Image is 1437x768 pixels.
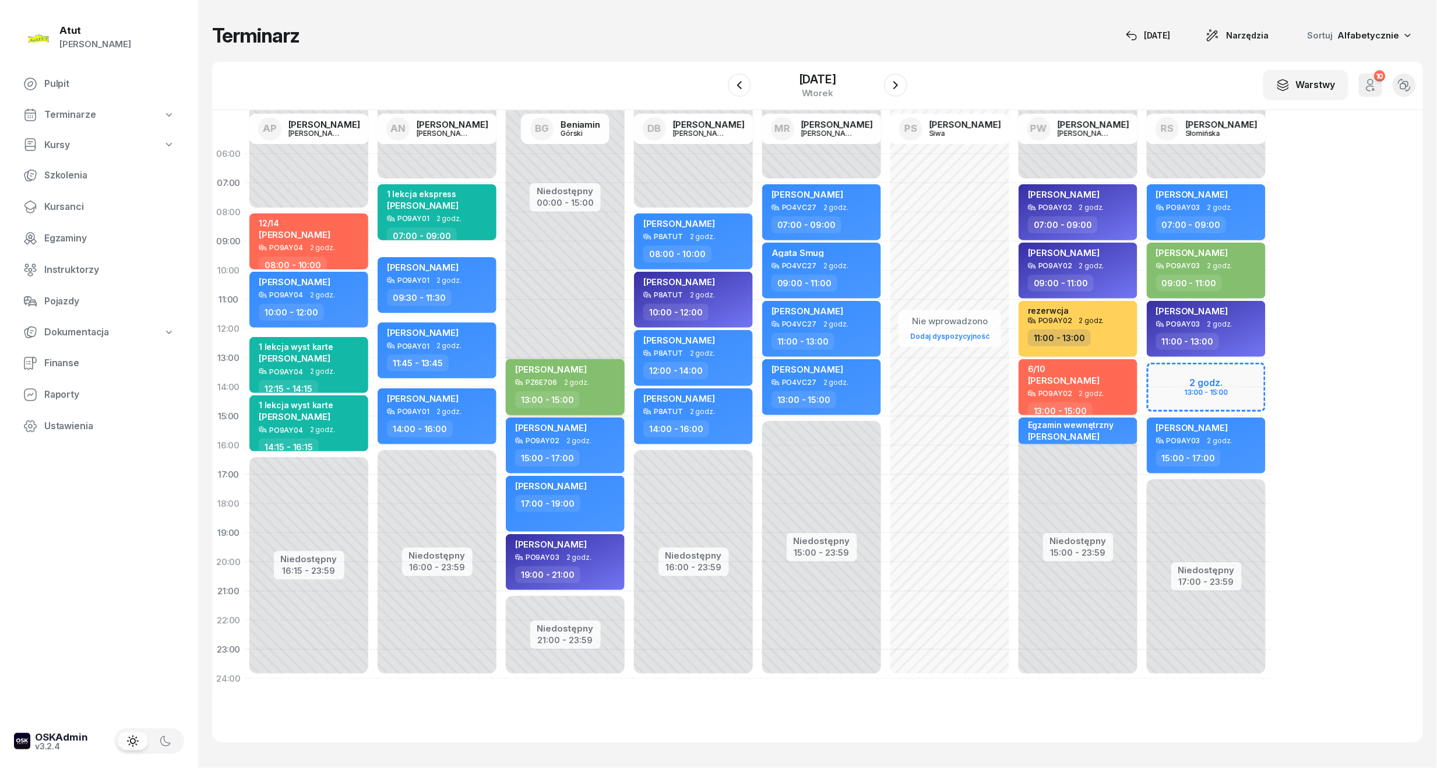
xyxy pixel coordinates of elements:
[1115,24,1181,47] button: [DATE]
[1195,24,1280,47] button: Narzędzia
[794,545,850,557] div: 15:00 - 23:59
[1028,431,1100,442] span: [PERSON_NAME]
[269,244,303,251] div: PO9AY04
[1058,120,1129,129] div: [PERSON_NAME]
[436,408,462,416] span: 2 godz.
[212,139,245,169] div: 06:00
[1167,204,1200,211] div: PO9AY03
[633,114,754,144] a: DB[PERSON_NAME][PERSON_NAME]
[643,335,715,346] span: [PERSON_NAME]
[14,381,184,409] a: Raporty
[1050,536,1107,545] div: Niedostępny
[259,218,330,228] div: 12/14
[390,124,406,134] span: AN
[281,552,337,578] button: Niedostępny16:15 - 23:59
[44,231,175,246] span: Egzaminy
[537,622,594,647] button: Niedostępny21:00 - 23:59
[1207,437,1232,445] span: 2 godz.
[1156,422,1228,433] span: [PERSON_NAME]
[772,216,841,233] div: 07:00 - 09:00
[288,120,360,129] div: [PERSON_NAME]
[1038,390,1072,397] div: PO9AY02
[794,536,850,545] div: Niedostępny
[643,393,715,404] span: [PERSON_NAME]
[387,262,459,273] span: [PERSON_NAME]
[14,70,184,98] a: Pulpit
[269,291,303,299] div: PO9AY04
[1207,320,1232,328] span: 2 godz.
[515,364,587,375] span: [PERSON_NAME]
[397,408,429,415] div: PO9AY01
[1294,23,1423,48] button: Sortuj Alfabetycznie
[259,276,330,287] span: [PERSON_NAME]
[281,563,337,576] div: 16:15 - 23:59
[772,364,843,375] span: [PERSON_NAME]
[515,495,580,512] div: 17:00 - 19:00
[387,200,459,211] span: [PERSON_NAME]
[772,333,834,350] div: 11:00 - 13:00
[1276,78,1336,93] div: Warstwy
[782,320,816,328] div: PO4VC27
[212,635,245,664] div: 23:00
[1038,262,1072,269] div: PO9AY02
[212,256,245,285] div: 10:00
[772,189,843,200] span: [PERSON_NAME]
[515,481,587,492] span: [PERSON_NAME]
[59,37,131,52] div: [PERSON_NAME]
[929,120,1001,129] div: [PERSON_NAME]
[643,304,709,321] div: 10:00 - 12:00
[782,262,816,269] div: PO4VC27
[1028,364,1100,374] div: 6/10
[14,319,184,346] a: Dokumentacja
[212,198,245,227] div: 08:00
[288,129,344,137] div: [PERSON_NAME]
[515,450,580,467] div: 15:00 - 17:00
[212,314,245,343] div: 12:00
[823,320,848,328] span: 2 godz.
[1359,73,1382,97] button: 10
[537,184,594,210] button: Niedostępny00:00 - 15:00
[535,124,549,134] span: BG
[35,732,88,742] div: OSKAdmin
[643,246,712,262] div: 08:00 - 10:00
[762,114,882,144] a: MR[PERSON_NAME][PERSON_NAME]
[1186,129,1242,137] div: Słomińska
[259,439,319,455] div: 14:15 - 16:15
[212,227,245,256] div: 09:00
[249,114,369,144] a: AP[PERSON_NAME][PERSON_NAME]
[564,378,589,387] span: 2 godz.
[259,380,318,397] div: 12:15 - 14:15
[409,549,466,574] button: Niedostępny16:00 - 23:59
[643,362,709,379] div: 12:00 - 14:00
[566,553,591,562] span: 2 godz.
[772,391,836,408] div: 13:00 - 15:00
[1263,70,1348,100] button: Warstwy
[1156,189,1228,200] span: [PERSON_NAME]
[387,420,453,437] div: 14:00 - 16:00
[212,664,245,693] div: 24:00
[515,566,580,583] div: 19:00 - 21:00
[14,225,184,253] a: Egzaminy
[1374,71,1385,82] div: 10
[212,285,245,314] div: 11:00
[906,314,994,329] div: Nie wprowadzono
[14,162,184,190] a: Szkolenia
[377,114,498,144] a: AN[PERSON_NAME][PERSON_NAME]
[397,342,429,350] div: PO9AY01
[1079,317,1104,325] span: 2 godz.
[1028,420,1114,430] div: Egzamin wewnętrzny
[269,426,303,434] div: PO9AY04
[654,291,683,299] div: P8ATUT
[1178,563,1235,589] button: Niedostępny17:00 - 23:59
[1028,375,1100,386] span: [PERSON_NAME]
[654,408,683,415] div: P8ATUT
[44,138,70,153] span: Kursy
[521,114,610,144] a: BGBeniaminGórski
[904,124,917,134] span: PS
[212,577,245,606] div: 21:00
[643,218,715,229] span: [PERSON_NAME]
[526,437,559,444] div: PO9AY02
[387,227,457,244] div: 07:00 - 09:00
[537,633,594,645] div: 21:00 - 23:59
[281,555,337,563] div: Niedostępny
